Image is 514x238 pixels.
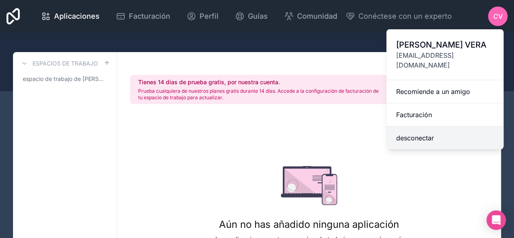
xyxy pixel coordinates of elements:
[54,12,100,20] font: Aplicaciones
[386,103,503,127] a: Facturación
[281,166,337,205] img: estado vacío
[396,111,432,119] font: Facturación
[129,12,170,20] font: Facturación
[297,12,337,20] font: Comunidad
[219,218,399,230] font: Aún no has añadido ninguna aplicación
[23,75,129,82] font: espacio de trabajo de [PERSON_NAME]
[180,7,225,25] a: Perfil
[228,7,274,25] a: Guías
[138,79,280,85] font: Tienes 14 días de prueba gratis, por nuestra cuenta.
[465,40,486,50] font: VERA
[20,59,98,68] a: Espacios de trabajo
[396,134,434,142] font: desconectar
[486,210,506,230] div: Abrir Intercom Messenger
[386,80,503,103] a: Recomiende a un amigo
[396,87,470,96] font: Recomiende a un amigo
[200,12,219,20] font: Perfil
[33,60,98,67] font: Espacios de trabajo
[248,12,268,20] font: Guías
[278,7,344,25] a: Comunidad
[35,7,106,25] a: Aplicaciones
[386,127,503,149] button: desconectar
[396,51,454,69] font: [EMAIL_ADDRESS][DOMAIN_NAME]
[493,12,503,20] font: CV
[109,7,177,25] a: Facturación
[20,72,110,86] a: espacio de trabajo de [PERSON_NAME]
[345,11,452,22] button: Conéctese con un experto
[396,40,463,50] font: [PERSON_NAME]
[358,12,452,20] font: Conéctese con un experto
[138,88,379,100] font: Prueba cualquiera de nuestros planes gratis durante 14 días. Accede a la configuración de factura...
